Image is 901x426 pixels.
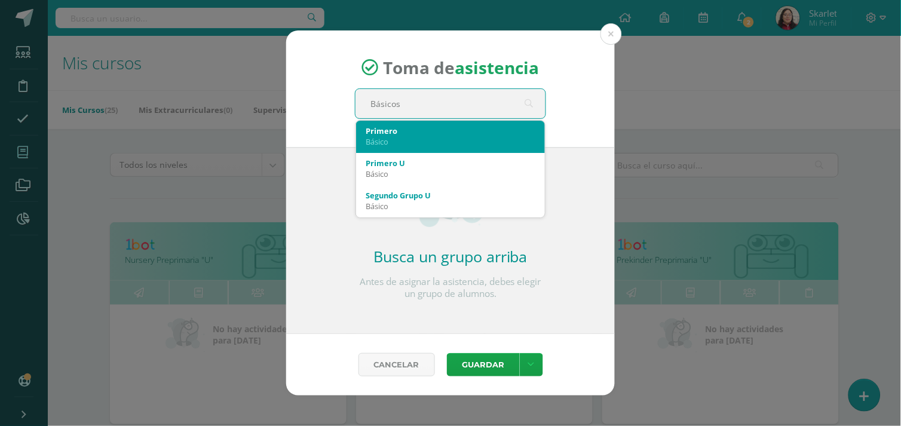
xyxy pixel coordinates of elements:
[447,353,520,376] button: Guardar
[356,89,545,118] input: Busca un grado o sección aquí...
[600,23,622,45] button: Close (Esc)
[455,56,540,79] strong: asistencia
[384,56,540,79] span: Toma de
[366,158,535,168] div: Primero U
[355,276,546,300] p: Antes de asignar la asistencia, debes elegir un grupo de alumnos.
[366,190,535,201] div: Segundo Grupo U
[366,136,535,147] div: Básico
[358,353,435,376] a: Cancelar
[366,125,535,136] div: Primero
[366,168,535,179] div: Básico
[366,201,535,212] div: Básico
[355,246,546,266] h2: Busca un grupo arriba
